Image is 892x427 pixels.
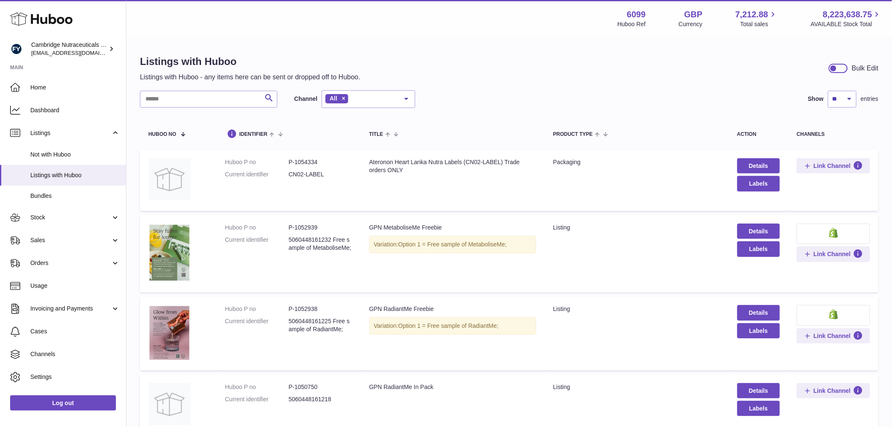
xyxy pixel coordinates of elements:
dt: Huboo P no [225,158,289,166]
div: packaging [553,158,720,166]
span: Huboo no [148,132,176,137]
a: 8,223,638.75 AVAILABLE Stock Total [811,9,882,28]
div: Currency [679,20,703,28]
span: Dashboard [30,106,120,114]
span: Option 1 = Free sample of MetaboliseMe; [398,241,507,248]
dt: Huboo P no [225,305,289,313]
dt: Current identifier [225,395,289,403]
span: Bundles [30,192,120,200]
span: Option 1 = Free sample of RadiantMe; [398,322,499,329]
h1: Listings with Huboo [140,55,360,68]
button: Labels [737,176,780,191]
dd: P-1054334 [289,158,352,166]
dd: P-1052938 [289,305,352,313]
button: Labels [737,401,780,416]
strong: 6099 [627,9,646,20]
div: channels [797,132,870,137]
span: title [369,132,383,137]
span: 8,223,638.75 [823,9,872,20]
a: Log out [10,395,116,411]
span: entries [861,95,879,103]
span: Not with Huboo [30,151,120,159]
div: listing [553,305,720,313]
span: Link Channel [814,250,851,258]
span: Cases [30,327,120,335]
span: Channels [30,350,120,358]
div: Bulk Edit [852,64,879,73]
img: GPN RadiantMe In Pack [148,383,191,425]
span: Link Channel [814,162,851,170]
button: Link Channel [797,328,870,343]
div: Variation: [369,317,536,335]
span: Listings with Huboo [30,171,120,179]
div: GPN RadiantMe In Pack [369,383,536,391]
dt: Current identifier [225,317,289,333]
span: Invoicing and Payments [30,305,111,313]
span: Usage [30,282,120,290]
div: listing [553,224,720,232]
span: Link Channel [814,387,851,395]
button: Labels [737,323,780,338]
span: All [330,95,337,102]
span: identifier [239,132,268,137]
span: [EMAIL_ADDRESS][DOMAIN_NAME] [31,49,124,56]
div: Huboo Ref [618,20,646,28]
img: shopify-small.png [829,309,838,319]
span: Sales [30,236,111,244]
a: Details [737,224,780,239]
dd: P-1052939 [289,224,352,232]
span: Settings [30,373,120,381]
span: Orders [30,259,111,267]
div: GPN RadiantMe Freebie [369,305,536,313]
p: Listings with Huboo - any items here can be sent or dropped off to Huboo. [140,73,360,82]
strong: GBP [684,9,702,20]
dd: 5060448161225 Free sample of RadiantMe; [289,317,352,333]
img: shopify-small.png [829,228,838,238]
span: Listings [30,129,111,137]
div: GPN MetaboliseMe Freebie [369,224,536,232]
span: Home [30,84,120,92]
button: Labels [737,241,780,257]
img: Ateronon Heart Lanka Nutra Labels (CN02-LABEL) Trade orders ONLY [148,158,191,200]
div: Cambridge Nutraceuticals Ltd [31,41,107,57]
dt: Current identifier [225,236,289,252]
dd: 5060448161232 Free sample of MetaboliseMe; [289,236,352,252]
a: Details [737,158,780,173]
button: Link Channel [797,383,870,398]
span: Product Type [553,132,593,137]
img: GPN RadiantMe Freebie [148,305,191,360]
span: AVAILABLE Stock Total [811,20,882,28]
span: Link Channel [814,332,851,340]
div: Variation: [369,236,536,253]
dt: Huboo P no [225,224,289,232]
dt: Current identifier [225,170,289,178]
label: Channel [294,95,317,103]
label: Show [808,95,824,103]
div: Ateronon Heart Lanka Nutra Labels (CN02-LABEL) Trade orders ONLY [369,158,536,174]
dd: CN02-LABEL [289,170,352,178]
a: Details [737,305,780,320]
a: Details [737,383,780,398]
span: 7,212.88 [736,9,768,20]
dd: 5060448161218 [289,395,352,403]
dd: P-1050750 [289,383,352,391]
div: listing [553,383,720,391]
button: Link Channel [797,246,870,262]
button: Link Channel [797,158,870,173]
dt: Huboo P no [225,383,289,391]
span: Stock [30,213,111,222]
div: action [737,132,780,137]
img: huboo@camnutra.com [10,43,23,55]
span: Total sales [740,20,778,28]
img: GPN MetaboliseMe Freebie [148,224,191,282]
a: 7,212.88 Total sales [736,9,778,28]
